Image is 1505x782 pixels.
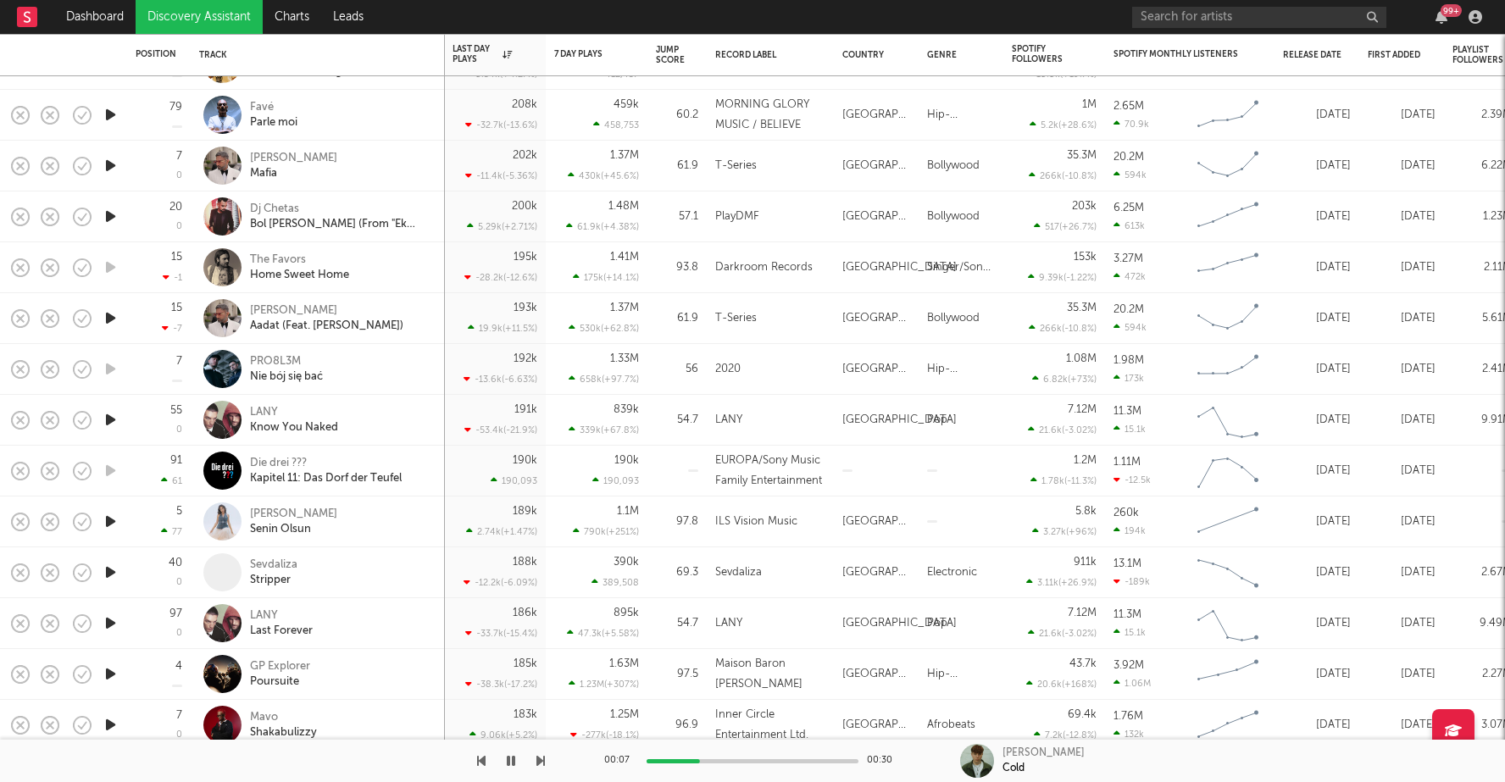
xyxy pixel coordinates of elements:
[250,725,317,740] div: Shakabulizzy
[170,455,182,466] div: 91
[250,573,297,588] div: Stripper
[1029,170,1097,181] div: 266k ( -10.8 % )
[1074,252,1097,263] div: 153k
[169,557,182,568] div: 40
[1283,207,1351,227] div: [DATE]
[715,258,813,278] div: Darkroom Records
[1283,512,1351,532] div: [DATE]
[176,506,182,517] div: 5
[715,50,817,60] div: Record Label
[1283,715,1351,735] div: [DATE]
[656,156,698,176] div: 61.9
[250,252,349,268] div: The Favors
[842,207,910,227] div: [GEOGRAPHIC_DATA]
[554,49,614,59] div: 7 Day Plays
[1067,150,1097,161] div: 35.3M
[656,207,698,227] div: 57.1
[610,353,639,364] div: 1.33M
[569,424,639,435] div: 339k ( +67.8 % )
[1368,308,1436,329] div: [DATE]
[1113,355,1144,366] div: 1.98M
[842,563,910,583] div: [GEOGRAPHIC_DATA]
[250,608,313,624] div: LANY
[842,613,957,634] div: [GEOGRAPHIC_DATA]
[512,201,537,212] div: 200k
[842,258,957,278] div: [GEOGRAPHIC_DATA]
[250,522,337,537] div: Senin Olsun
[1030,475,1097,486] div: 1.78k ( -11.3 % )
[466,526,537,537] div: 2.74k ( +1.47 % )
[1026,577,1097,588] div: 3.11k ( +26.9 % )
[1113,119,1149,130] div: 70.9k
[1368,258,1436,278] div: [DATE]
[176,356,182,367] div: 7
[1368,664,1436,685] div: [DATE]
[1030,119,1097,130] div: 5.2k ( +28.6 % )
[610,252,639,263] div: 1.41M
[1113,169,1147,180] div: 594k
[1113,558,1141,569] div: 13.1M
[566,221,639,232] div: 61.9k ( +4.38 % )
[250,115,297,130] div: Parle moi
[250,151,337,166] div: [PERSON_NAME]
[656,410,698,430] div: 54.7
[715,95,825,136] div: MORNING GLORY MUSIC / BELIEVE
[250,710,317,725] div: Mavo
[656,308,698,329] div: 61.9
[570,729,639,740] div: -277k ( -18.1 % )
[469,729,537,740] div: 9.06k ( +5.2 % )
[169,608,182,619] div: 97
[514,353,537,364] div: 192k
[1113,424,1146,435] div: 15.1k
[614,404,639,415] div: 839k
[1113,202,1144,214] div: 6.25M
[250,369,323,385] div: Nie bój się bać
[1029,323,1097,334] div: 266k ( -10.8 % )
[1113,729,1144,740] div: 132k
[1113,373,1144,384] div: 173k
[609,658,639,669] div: 1.63M
[1113,253,1143,264] div: 3.27M
[656,258,698,278] div: 93.8
[464,272,537,283] div: -28.2k ( -12.6 % )
[176,629,182,638] div: 0
[1034,221,1097,232] div: 517 ( +26.7 % )
[1002,761,1025,776] div: Cold
[176,710,182,721] div: 7
[171,302,182,313] div: 15
[715,359,741,380] div: 2020
[1113,507,1139,519] div: 260k
[1368,359,1436,380] div: [DATE]
[927,258,995,278] div: Singer/Songwriter
[491,475,537,486] div: 190,093
[465,679,537,690] div: -38.3k ( -17.2 % )
[927,410,947,430] div: Pop
[1368,715,1436,735] div: [DATE]
[614,99,639,110] div: 459k
[250,202,432,217] div: Dj Chetas
[656,105,698,125] div: 60.2
[250,319,403,334] div: Aadat (Feat. [PERSON_NAME])
[464,424,537,435] div: -53.4k ( -21.9 % )
[927,50,986,60] div: Genre
[1068,404,1097,415] div: 7.12M
[176,151,182,162] div: 7
[1283,105,1351,125] div: [DATE]
[927,308,980,329] div: Bollywood
[514,404,537,415] div: 191k
[1113,678,1151,689] div: 1.06M
[250,659,310,674] div: GP Explorer
[1283,410,1351,430] div: [DATE]
[593,119,639,130] div: 458,753
[1190,399,1266,441] svg: Chart title
[513,455,537,466] div: 190k
[1436,10,1447,24] button: 99+
[513,506,537,517] div: 189k
[715,563,762,583] div: Sevdaliza
[514,302,537,313] div: 193k
[250,624,313,639] div: Last Forever
[1368,105,1436,125] div: [DATE]
[250,303,403,319] div: [PERSON_NAME]
[514,252,537,263] div: 195k
[610,150,639,161] div: 1.37M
